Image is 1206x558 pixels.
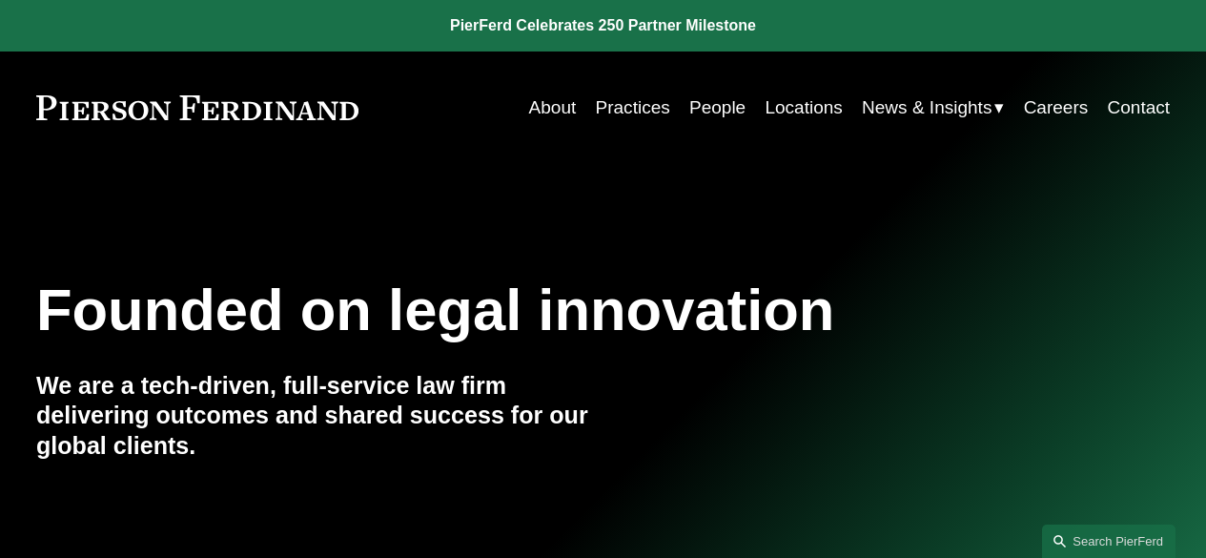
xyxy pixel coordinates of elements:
[596,90,670,126] a: Practices
[36,371,603,463] h4: We are a tech-driven, full-service law firm delivering outcomes and shared success for our global...
[36,277,981,343] h1: Founded on legal innovation
[529,90,577,126] a: About
[862,92,991,124] span: News & Insights
[862,90,1004,126] a: folder dropdown
[1042,525,1175,558] a: Search this site
[1024,90,1089,126] a: Careers
[1108,90,1171,126] a: Contact
[765,90,842,126] a: Locations
[689,90,746,126] a: People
